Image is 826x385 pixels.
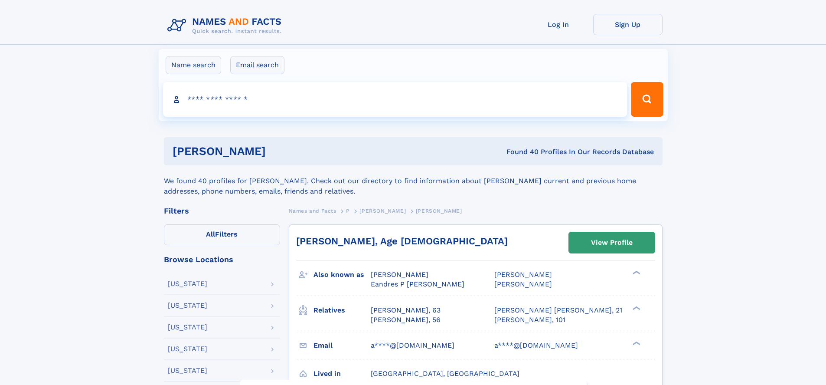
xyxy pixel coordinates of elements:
div: View Profile [591,233,633,253]
div: [US_STATE] [168,280,207,287]
div: Browse Locations [164,256,280,263]
a: [PERSON_NAME], 101 [494,315,565,325]
a: View Profile [569,232,655,253]
a: [PERSON_NAME] [359,205,406,216]
span: P [346,208,350,214]
a: [PERSON_NAME], 56 [371,315,441,325]
div: [US_STATE] [168,324,207,331]
div: [US_STATE] [168,367,207,374]
div: Found 40 Profiles In Our Records Database [386,147,654,157]
input: search input [163,82,627,117]
span: [PERSON_NAME] [494,270,552,279]
a: [PERSON_NAME], Age [DEMOGRAPHIC_DATA] [296,236,508,247]
a: Log In [524,14,593,35]
h1: [PERSON_NAME] [173,146,386,157]
a: [PERSON_NAME] [PERSON_NAME], 21 [494,306,622,315]
span: [PERSON_NAME] [416,208,462,214]
span: [PERSON_NAME] [494,280,552,288]
div: [US_STATE] [168,346,207,352]
span: All [206,230,215,238]
label: Name search [166,56,221,74]
div: ❯ [630,340,641,346]
a: [PERSON_NAME], 63 [371,306,441,315]
a: Sign Up [593,14,663,35]
h3: Relatives [313,303,371,318]
span: [PERSON_NAME] [359,208,406,214]
h3: Lived in [313,366,371,381]
span: [PERSON_NAME] [371,270,428,279]
a: Names and Facts [289,205,336,216]
div: ❯ [630,270,641,276]
img: Logo Names and Facts [164,14,289,37]
a: P [346,205,350,216]
span: Eandres P [PERSON_NAME] [371,280,464,288]
div: We found 40 profiles for [PERSON_NAME]. Check out our directory to find information about [PERSON... [164,165,663,197]
span: [GEOGRAPHIC_DATA], [GEOGRAPHIC_DATA] [371,369,519,378]
div: ❯ [630,305,641,311]
label: Email search [230,56,284,74]
label: Filters [164,224,280,245]
div: [US_STATE] [168,302,207,309]
h3: Email [313,338,371,353]
h3: Also known as [313,267,371,282]
div: Filters [164,207,280,215]
button: Search Button [631,82,663,117]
